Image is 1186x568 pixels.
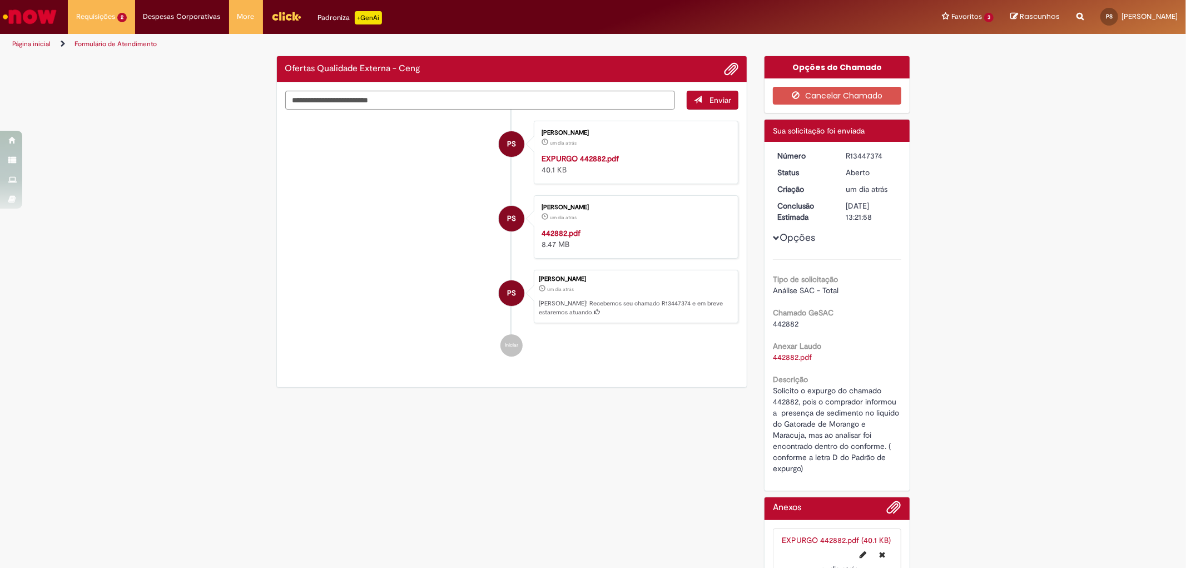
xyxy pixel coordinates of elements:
[846,200,897,223] div: [DATE] 13:21:58
[773,503,801,513] h2: Anexos
[271,8,301,24] img: click_logo_yellow_360x200.png
[539,276,732,283] div: [PERSON_NAME]
[542,154,619,164] a: EXPURGO 442882.pdf
[773,285,838,295] span: Análise SAC - Total
[724,62,738,76] button: Adicionar anexos
[773,319,798,329] span: 442882
[853,546,874,564] button: Editar nome de arquivo EXPURGO 442882.pdf
[773,386,901,473] span: Solicito o expurgo do chamado 442882, pois o comprador informou a presença de sedimento no liquid...
[1106,13,1113,20] span: PS
[237,11,255,22] span: More
[951,11,982,22] span: Favoritos
[846,184,887,194] time: 26/08/2025 10:21:54
[75,39,157,48] a: Formulário de Atendimento
[765,56,910,78] div: Opções do Chamado
[773,126,865,136] span: Sua solicitação foi enviada
[773,274,838,284] b: Tipo de solicitação
[887,500,901,520] button: Adicionar anexos
[547,286,574,293] time: 26/08/2025 10:21:54
[542,228,580,238] a: 442882.pdf
[8,34,782,55] ul: Trilhas de página
[117,13,127,22] span: 2
[709,95,731,105] span: Enviar
[12,39,51,48] a: Página inicial
[1122,12,1178,21] span: [PERSON_NAME]
[507,280,516,307] span: PS
[1010,12,1060,22] a: Rascunhos
[539,299,732,317] p: [PERSON_NAME]! Recebemos seu chamado R13447374 e em breve estaremos atuando.
[542,204,727,211] div: [PERSON_NAME]
[355,11,382,24] p: +GenAi
[550,140,577,146] time: 26/08/2025 10:21:41
[773,87,901,105] button: Cancelar Chamado
[550,140,577,146] span: um dia atrás
[542,228,727,250] div: 8.47 MB
[846,184,897,195] div: 26/08/2025 10:21:54
[285,91,676,110] textarea: Digite sua mensagem aqui...
[1,6,58,28] img: ServiceNow
[499,280,524,306] div: Pamella Floriano Dos Santos
[547,286,574,293] span: um dia atrás
[542,153,727,175] div: 40.1 KB
[542,130,727,136] div: [PERSON_NAME]
[285,64,421,74] h2: Ofertas Qualidade Externa - Ceng Histórico de tíquete
[769,167,837,178] dt: Status
[507,131,516,157] span: PS
[550,214,577,221] span: um dia atrás
[769,200,837,223] dt: Conclusão Estimada
[687,91,738,110] button: Enviar
[984,13,994,22] span: 3
[846,184,887,194] span: um dia atrás
[769,184,837,195] dt: Criação
[285,110,739,368] ul: Histórico de tíquete
[873,546,892,564] button: Excluir EXPURGO 442882.pdf
[769,150,837,161] dt: Número
[1020,11,1060,22] span: Rascunhos
[846,150,897,161] div: R13447374
[76,11,115,22] span: Requisições
[499,131,524,157] div: Pamella Floriano Dos Santos
[499,206,524,231] div: Pamella Floriano Dos Santos
[143,11,221,22] span: Despesas Corporativas
[782,535,891,545] a: EXPURGO 442882.pdf (40.1 KB)
[773,374,808,384] b: Descrição
[318,11,382,24] div: Padroniza
[285,270,739,323] li: Pamella Floriano Dos Santos
[550,214,577,221] time: 26/08/2025 10:16:30
[846,167,897,178] div: Aberto
[507,205,516,232] span: PS
[773,341,821,351] b: Anexar Laudo
[773,308,833,318] b: Chamado GeSAC
[773,352,812,362] a: Download de 442882.pdf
